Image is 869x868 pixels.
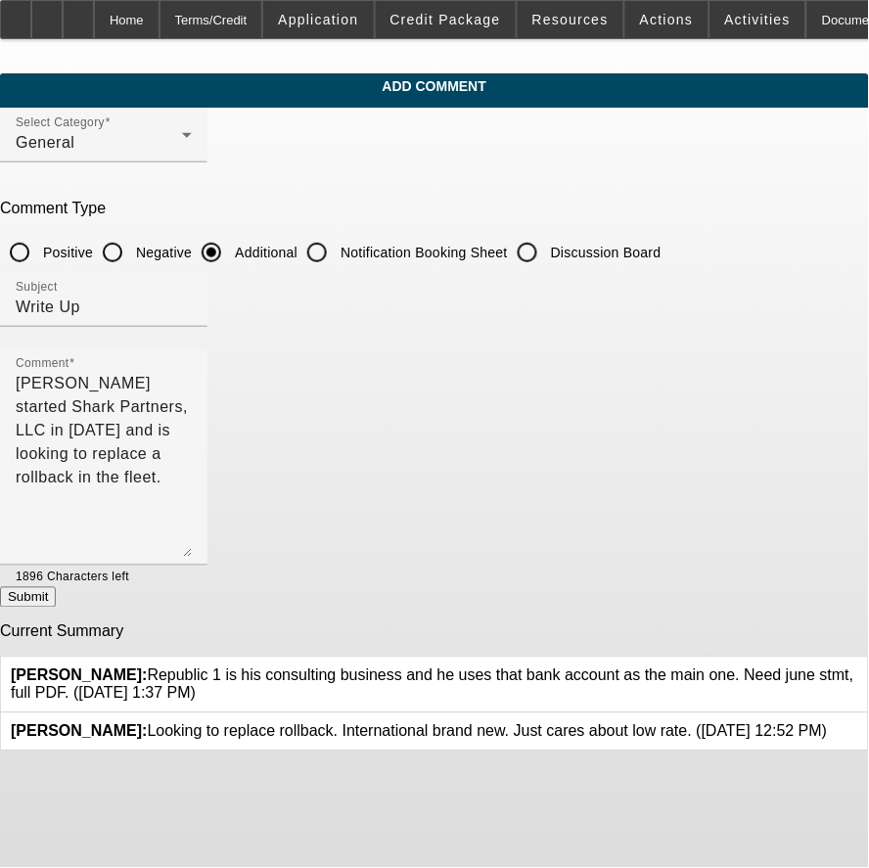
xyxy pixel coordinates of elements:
span: Activities [725,12,792,27]
span: General [16,134,74,151]
label: Notification Booking Sheet [337,243,508,262]
b: [PERSON_NAME]: [11,667,148,684]
label: Additional [231,243,297,262]
span: Application [278,12,358,27]
span: Actions [640,12,694,27]
span: Looking to replace rollback. International brand new. Just cares about low rate. ([DATE] 12:52 PM) [11,723,828,740]
button: Actions [625,1,709,38]
b: [PERSON_NAME]: [11,723,148,740]
mat-label: Comment [16,357,69,370]
span: Credit Package [390,12,501,27]
button: Activities [710,1,806,38]
label: Discussion Board [547,243,662,262]
label: Positive [39,243,93,262]
button: Application [263,1,373,38]
span: Republic 1 is his consulting business and he uses that bank account as the main one. Need june st... [11,667,854,702]
mat-label: Subject [16,281,58,294]
label: Negative [132,243,192,262]
mat-label: Select Category [16,116,105,129]
button: Resources [518,1,623,38]
span: Resources [532,12,609,27]
span: Add Comment [15,78,854,94]
button: Credit Package [376,1,516,38]
mat-hint: 1896 Characters left [16,566,129,587]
